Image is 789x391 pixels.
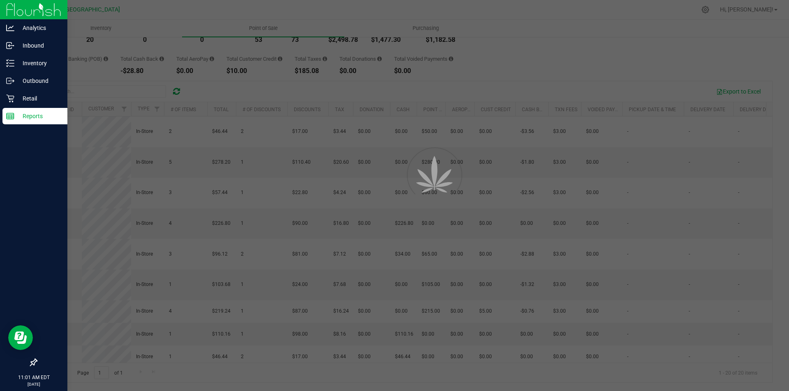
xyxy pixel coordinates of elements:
inline-svg: Inbound [6,41,14,50]
inline-svg: Outbound [6,77,14,85]
p: Retail [14,94,64,103]
inline-svg: Inventory [6,59,14,67]
inline-svg: Reports [6,112,14,120]
p: Reports [14,111,64,121]
iframe: Resource center [8,325,33,350]
p: Analytics [14,23,64,33]
p: Inbound [14,41,64,50]
p: Outbound [14,76,64,86]
inline-svg: Retail [6,94,14,103]
p: 11:01 AM EDT [4,374,64,381]
p: [DATE] [4,381,64,387]
p: Inventory [14,58,64,68]
inline-svg: Analytics [6,24,14,32]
